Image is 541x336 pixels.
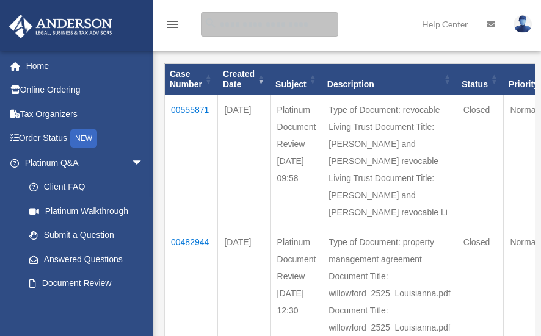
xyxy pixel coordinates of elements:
span: arrow_drop_down [131,151,156,176]
i: search [204,16,217,30]
img: User Pic [514,15,532,33]
td: 00555871 [165,95,218,227]
a: Platinum Q&Aarrow_drop_down [9,151,156,175]
th: Created Date: activate to sort column ascending [218,64,270,95]
a: Answered Questions [17,247,150,271]
a: Order StatusNEW [9,126,162,151]
a: Home [9,54,162,78]
td: Type of Document: revocable Living Trust Document Title: [PERSON_NAME] and [PERSON_NAME] revocabl... [322,95,457,227]
a: Platinum Walkthrough [17,199,156,223]
a: Document Review [17,271,156,296]
a: Online Ordering [9,78,162,102]
td: Closed [457,95,504,227]
a: menu [165,21,180,32]
th: Status: activate to sort column ascending [457,64,504,95]
a: Tax Organizers [9,102,162,126]
td: [DATE] [218,95,270,227]
i: menu [165,17,180,32]
a: Client FAQ [17,175,156,199]
a: Submit a Question [17,223,156,248]
th: Case Number: activate to sort column ascending [165,64,218,95]
div: NEW [70,129,97,148]
img: Anderson Advisors Platinum Portal [5,15,116,38]
th: Description: activate to sort column ascending [322,64,457,95]
td: Platinum Document Review [DATE] 09:58 [270,95,322,227]
th: Subject: activate to sort column ascending [270,64,322,95]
